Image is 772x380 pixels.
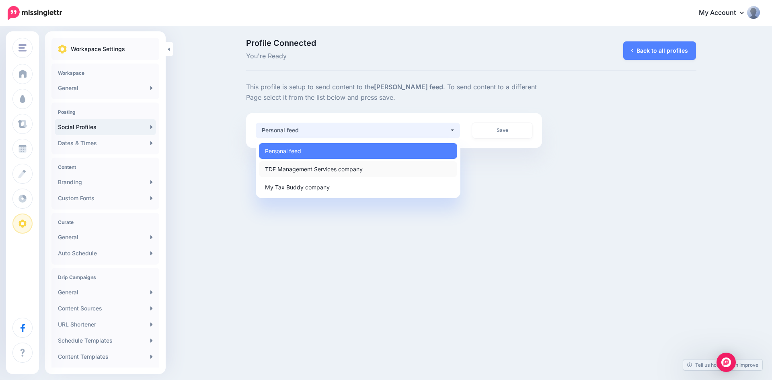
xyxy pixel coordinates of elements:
a: Save [472,123,532,138]
span: Profile Connected [246,39,542,47]
span: My Tax Buddy company [265,182,330,192]
a: Tell us how we can improve [683,359,762,370]
button: Personal feed [256,123,460,138]
a: Custom Fonts [55,190,156,206]
h4: Workspace [58,70,153,76]
p: Workspace Settings [71,44,125,54]
h4: Content [58,164,153,170]
b: [PERSON_NAME] feed [374,83,443,91]
a: General [55,80,156,96]
p: This profile is setup to send content to the . To send content to a different Page select it from... [246,82,542,103]
img: Missinglettr [8,6,62,20]
a: General [55,284,156,300]
a: Back to all profiles [623,41,696,60]
a: General [55,229,156,245]
div: Open Intercom Messenger [717,353,736,372]
a: Dates & Times [55,135,156,151]
a: Schedule Templates [55,333,156,349]
h4: Drip Campaigns [58,274,153,280]
a: URL Shortener [55,316,156,333]
a: Content Templates [55,349,156,365]
img: menu.png [18,44,27,51]
a: My Account [691,3,760,23]
span: You're Ready [246,51,542,62]
img: settings.png [58,45,67,53]
span: TDF Management Services company [265,164,363,174]
a: Content Sources [55,300,156,316]
span: Personal feed [265,146,301,156]
div: Personal feed [262,125,450,135]
h4: Curate [58,219,153,225]
h4: Posting [58,109,153,115]
a: Auto Schedule [55,245,156,261]
a: Social Profiles [55,119,156,135]
a: Branding [55,174,156,190]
